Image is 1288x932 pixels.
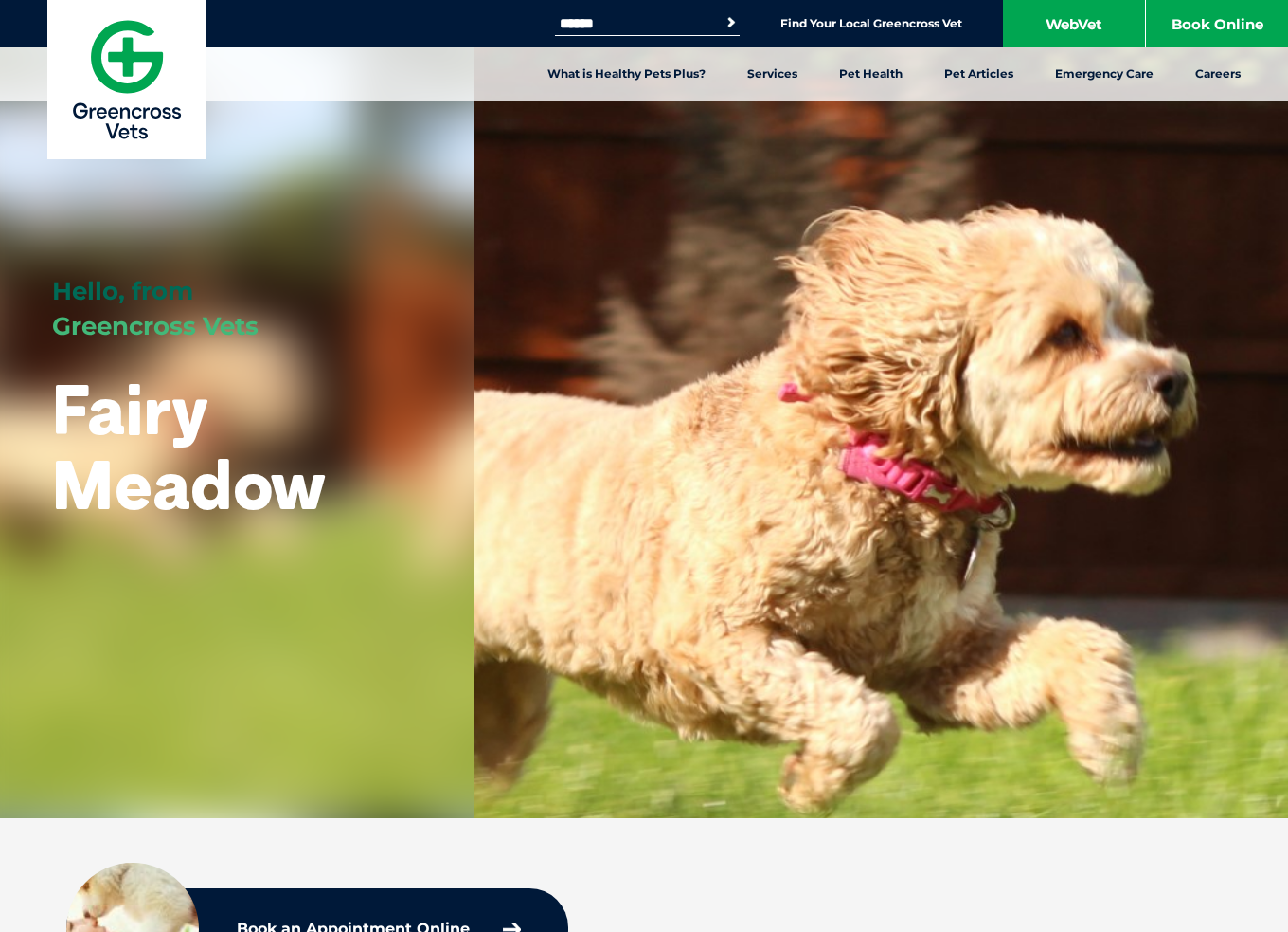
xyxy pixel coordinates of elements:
[923,47,1034,101] a: Pet Articles
[818,47,923,101] a: Pet Health
[52,276,193,306] span: Hello, from
[527,47,726,101] a: What is Healthy Pets Plus?
[1174,47,1261,101] a: Careers
[52,311,259,341] span: Greencross Vets
[1034,47,1174,101] a: Emergency Care
[722,13,741,32] button: Search
[726,47,818,101] a: Services
[780,16,962,31] a: Find Your Local Greencross Vet
[52,372,421,521] h1: Fairy Meadow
